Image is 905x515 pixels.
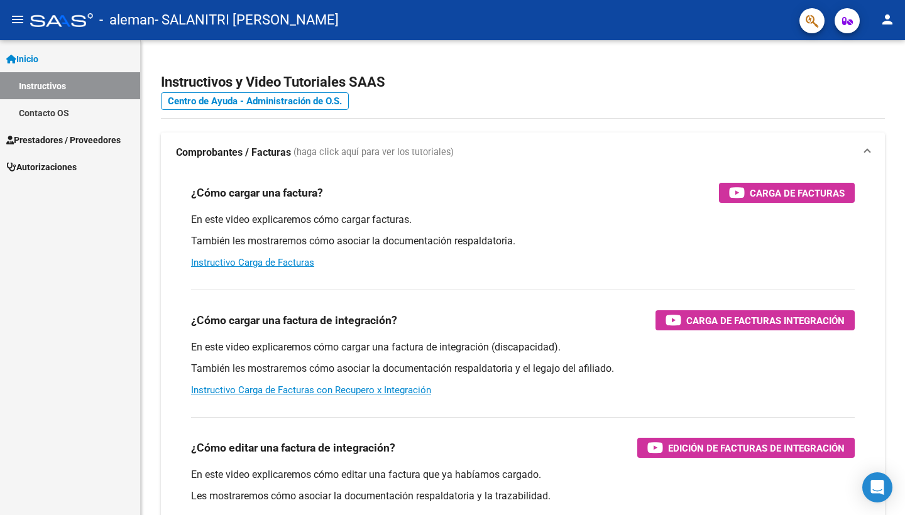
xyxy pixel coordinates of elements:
p: También les mostraremos cómo asociar la documentación respaldatoria y el legajo del afiliado. [191,362,855,376]
a: Centro de Ayuda - Administración de O.S. [161,92,349,110]
p: Les mostraremos cómo asociar la documentación respaldatoria y la trazabilidad. [191,489,855,503]
mat-icon: person [880,12,895,27]
p: En este video explicaremos cómo cargar facturas. [191,213,855,227]
p: En este video explicaremos cómo editar una factura que ya habíamos cargado. [191,468,855,482]
span: - aleman [99,6,155,34]
span: (haga click aquí para ver los tutoriales) [293,146,454,160]
p: En este video explicaremos cómo cargar una factura de integración (discapacidad). [191,340,855,354]
a: Instructivo Carga de Facturas con Recupero x Integración [191,384,431,396]
button: Carga de Facturas [719,183,855,203]
a: Instructivo Carga de Facturas [191,257,314,268]
button: Carga de Facturas Integración [655,310,855,330]
span: Autorizaciones [6,160,77,174]
h3: ¿Cómo editar una factura de integración? [191,439,395,457]
mat-icon: menu [10,12,25,27]
span: Inicio [6,52,38,66]
span: Edición de Facturas de integración [668,440,845,456]
h3: ¿Cómo cargar una factura de integración? [191,312,397,329]
span: Carga de Facturas [750,185,845,201]
span: Prestadores / Proveedores [6,133,121,147]
span: Carga de Facturas Integración [686,313,845,328]
button: Edición de Facturas de integración [637,438,855,458]
p: También les mostraremos cómo asociar la documentación respaldatoria. [191,234,855,248]
h2: Instructivos y Video Tutoriales SAAS [161,70,885,94]
mat-expansion-panel-header: Comprobantes / Facturas (haga click aquí para ver los tutoriales) [161,133,885,173]
strong: Comprobantes / Facturas [176,146,291,160]
h3: ¿Cómo cargar una factura? [191,184,323,202]
span: - SALANITRI [PERSON_NAME] [155,6,339,34]
div: Open Intercom Messenger [862,472,892,502]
